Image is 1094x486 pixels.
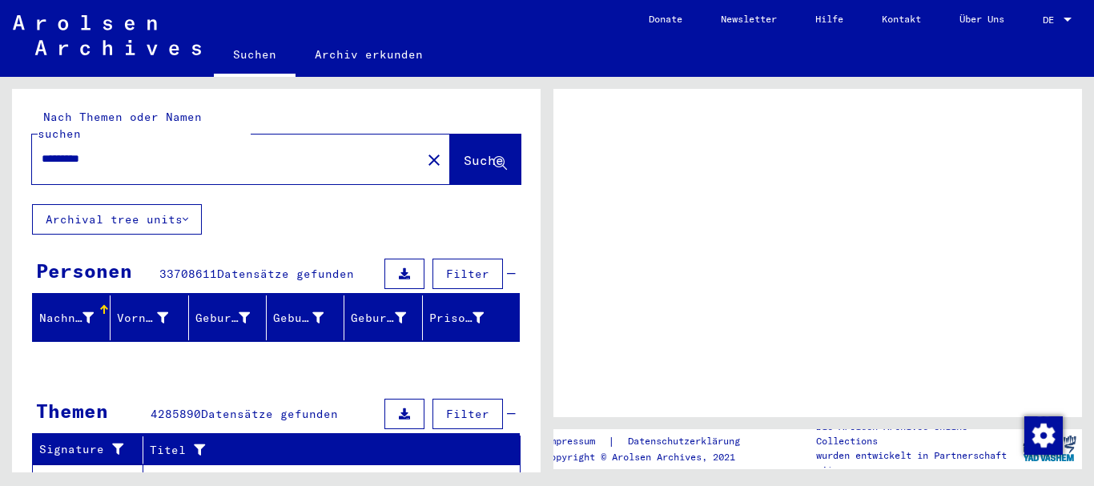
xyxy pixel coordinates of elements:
span: Filter [446,407,489,421]
a: Datenschutzerklärung [615,433,759,450]
span: Datensätze gefunden [201,407,338,421]
mat-header-cell: Nachname [33,295,111,340]
img: Arolsen_neg.svg [13,15,201,55]
a: Impressum [545,433,608,450]
mat-header-cell: Geburt‏ [267,295,344,340]
mat-header-cell: Prisoner # [423,295,519,340]
span: Filter [446,267,489,281]
span: 33708611 [159,267,217,281]
mat-header-cell: Geburtsdatum [344,295,422,340]
div: Prisoner # [429,305,504,331]
div: Titel [150,437,505,463]
img: Zustimmung ändern [1024,416,1063,455]
div: Themen [36,396,108,425]
span: DE [1043,14,1060,26]
div: Geburtsname [195,310,250,327]
button: Filter [432,259,503,289]
p: wurden entwickelt in Partnerschaft mit [816,448,1016,477]
div: Geburtsdatum [351,310,405,327]
div: Personen [36,256,132,285]
mat-header-cell: Geburtsname [189,295,267,340]
span: Suche [464,152,504,168]
a: Suchen [214,35,296,77]
span: Datensätze gefunden [217,267,354,281]
button: Clear [418,143,450,175]
span: 4285890 [151,407,201,421]
div: Signature [39,441,131,458]
div: Vorname [117,305,187,331]
div: Geburt‏ [273,310,324,327]
mat-header-cell: Vorname [111,295,188,340]
img: yv_logo.png [1020,428,1080,468]
button: Filter [432,399,503,429]
div: Nachname [39,305,114,331]
div: Vorname [117,310,167,327]
div: Geburtsdatum [351,305,425,331]
button: Archival tree units [32,204,202,235]
div: Geburtsname [195,305,270,331]
p: Die Arolsen Archives Online-Collections [816,420,1016,448]
div: Prisoner # [429,310,484,327]
div: Titel [150,442,489,459]
button: Suche [450,135,521,184]
div: Geburt‏ [273,305,344,331]
mat-label: Nach Themen oder Namen suchen [38,110,202,141]
mat-icon: close [424,151,444,170]
a: Archiv erkunden [296,35,442,74]
div: Nachname [39,310,94,327]
div: Signature [39,437,147,463]
div: | [545,433,759,450]
p: Copyright © Arolsen Archives, 2021 [545,450,759,464]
